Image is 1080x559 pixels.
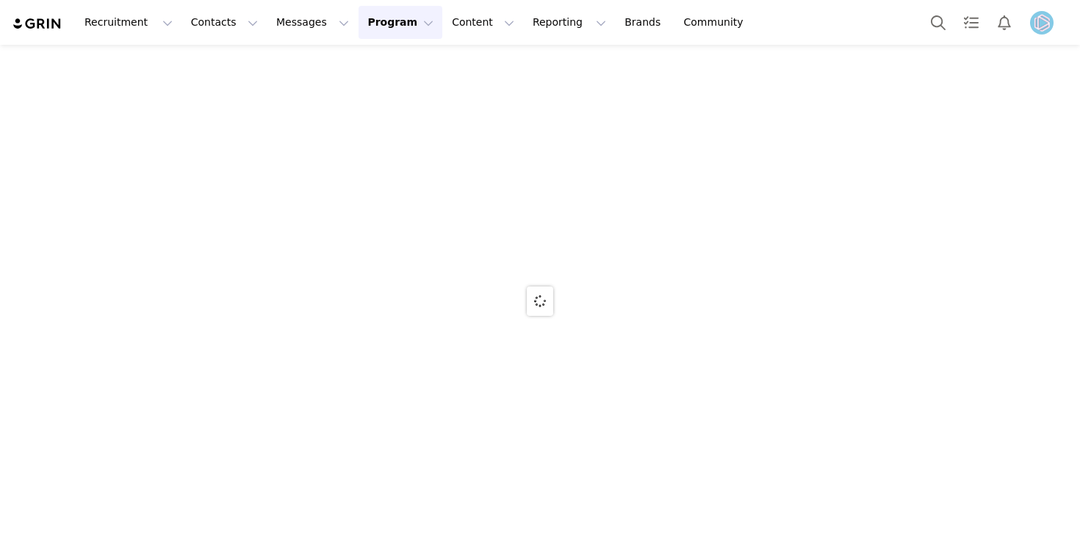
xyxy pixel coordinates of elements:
[12,17,63,31] img: grin logo
[675,6,759,39] a: Community
[359,6,442,39] button: Program
[524,6,615,39] button: Reporting
[922,6,954,39] button: Search
[1021,11,1068,35] button: Profile
[76,6,181,39] button: Recruitment
[182,6,267,39] button: Contacts
[1030,11,1054,35] img: d03a1a7a-aaaf-4b0a-83df-faef6ca5e800.png
[616,6,674,39] a: Brands
[267,6,358,39] button: Messages
[955,6,987,39] a: Tasks
[443,6,523,39] button: Content
[988,6,1020,39] button: Notifications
